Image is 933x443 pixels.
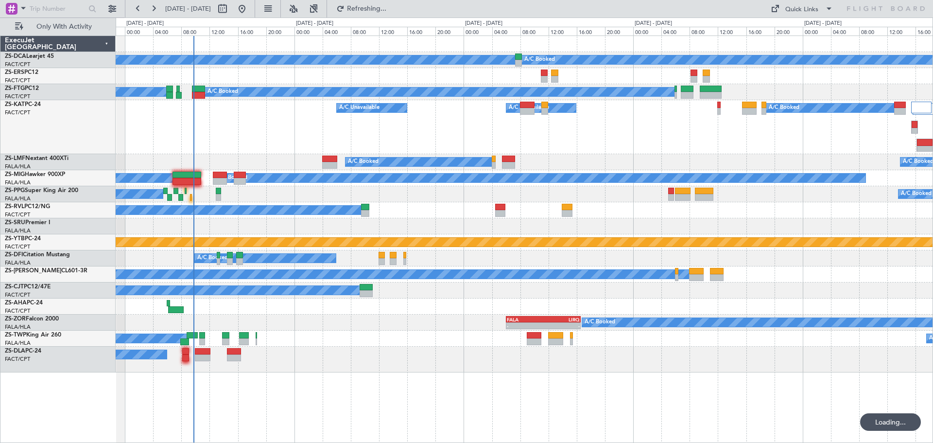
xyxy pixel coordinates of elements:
div: A/C Booked [197,251,228,266]
a: ZS-RVLPC12/NG [5,204,50,210]
div: 04:00 [661,27,690,35]
div: A/C Unavailable [509,101,549,115]
div: [DATE] - [DATE] [465,19,502,28]
span: ZS-FTG [5,86,25,91]
span: ZS-LMF [5,156,25,161]
button: Refreshing... [332,1,390,17]
a: ZS-MIGHawker 900XP [5,172,65,177]
a: ZS-DCALearjet 45 [5,53,54,59]
span: ZS-PPG [5,188,25,194]
div: - [543,323,580,329]
span: ZS-ZOR [5,316,26,322]
button: Quick Links [766,1,838,17]
a: ZS-KATPC-24 [5,102,41,107]
span: Only With Activity [25,23,103,30]
a: FALA/HLA [5,339,31,347]
div: LIRQ [543,317,580,322]
div: 00:00 [633,27,661,35]
a: FACT/CPT [5,61,30,68]
a: FACT/CPT [5,211,30,218]
div: A/C Booked [901,187,932,201]
div: 08:00 [520,27,549,35]
div: A/C Unavailable [339,101,380,115]
span: [DATE] - [DATE] [165,4,211,13]
div: A/C Booked [217,171,247,185]
div: - [507,323,543,329]
a: FACT/CPT [5,77,30,84]
div: 12:00 [718,27,746,35]
div: [DATE] - [DATE] [804,19,842,28]
a: FACT/CPT [5,93,30,100]
div: 20:00 [266,27,294,35]
div: 12:00 [209,27,238,35]
a: FALA/HLA [5,163,31,170]
a: FALA/HLA [5,195,31,202]
a: ZS-FTGPC12 [5,86,39,91]
div: A/C Booked [207,85,238,99]
div: [DATE] - [DATE] [635,19,672,28]
div: 08:00 [351,27,379,35]
a: ZS-DLAPC-24 [5,348,41,354]
a: FACT/CPT [5,243,30,250]
div: 08:00 [181,27,209,35]
div: 20:00 [435,27,464,35]
div: 20:00 [775,27,803,35]
div: 12:00 [549,27,577,35]
a: ZS-AHAPC-24 [5,300,43,306]
a: FALA/HLA [5,259,31,266]
div: 00:00 [464,27,492,35]
div: A/C Booked [769,101,799,115]
a: ZS-LMFNextant 400XTi [5,156,69,161]
a: FACT/CPT [5,109,30,116]
span: ZS-[PERSON_NAME] [5,268,61,274]
div: 16:00 [238,27,266,35]
span: ZS-CJT [5,284,24,290]
div: Loading... [860,413,921,431]
span: ZS-KAT [5,102,25,107]
div: [DATE] - [DATE] [126,19,164,28]
a: FALA/HLA [5,323,31,331]
span: ZS-YTB [5,236,25,242]
div: 08:00 [859,27,887,35]
a: FACT/CPT [5,307,30,315]
a: ZS-ZORFalcon 2000 [5,316,59,322]
div: 04:00 [153,27,181,35]
div: 00:00 [803,27,831,35]
div: 16:00 [407,27,435,35]
a: ZS-DFICitation Mustang [5,252,70,258]
div: 16:00 [746,27,775,35]
a: FALA/HLA [5,227,31,234]
div: 04:00 [323,27,351,35]
div: 00:00 [294,27,323,35]
div: FALA [507,317,543,322]
a: ZS-TWPKing Air 260 [5,332,61,338]
span: ZS-SRU [5,220,25,226]
a: FACT/CPT [5,291,30,299]
span: ZS-AHA [5,300,27,306]
span: ZS-DLA [5,348,25,354]
span: ZS-ERS [5,70,24,75]
a: ZS-SRUPremier I [5,220,50,226]
input: Trip Number [30,1,86,16]
a: FALA/HLA [5,179,31,186]
div: 16:00 [577,27,605,35]
span: ZS-MIG [5,172,25,177]
a: ZS-PPGSuper King Air 200 [5,188,78,194]
div: A/C Booked [585,315,615,330]
a: FACT/CPT [5,355,30,363]
button: Only With Activity [11,19,105,35]
a: ZS-YTBPC-24 [5,236,41,242]
div: 08:00 [690,27,718,35]
span: ZS-RVL [5,204,24,210]
a: ZS-CJTPC12/47E [5,284,51,290]
div: [DATE] - [DATE] [296,19,333,28]
a: ZS-ERSPC12 [5,70,38,75]
span: ZS-TWP [5,332,26,338]
span: ZS-DCA [5,53,26,59]
div: 20:00 [605,27,633,35]
div: 12:00 [379,27,407,35]
div: A/C Booked [348,155,379,169]
div: Quick Links [785,5,818,15]
span: Refreshing... [346,5,387,12]
div: A/C Booked [524,53,555,67]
